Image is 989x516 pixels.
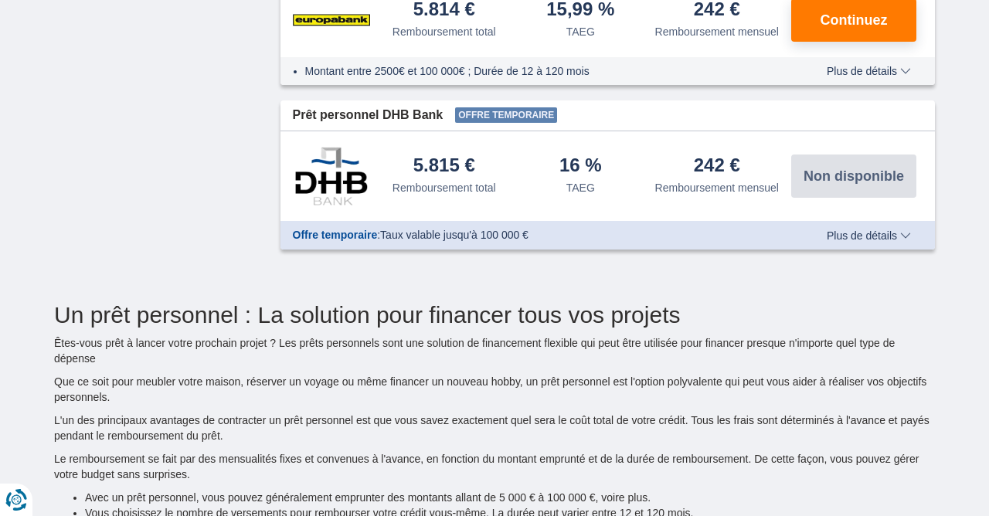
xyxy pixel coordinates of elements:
[413,156,475,177] div: 5.815 €
[293,1,370,39] img: pret personnel Europabank
[815,229,923,242] button: Plus de détails
[566,180,595,195] div: TAEG
[293,229,378,241] span: Offre temporaire
[85,490,935,505] li: Avec un prêt personnel, vous pouvez généralement emprunter des montants allant de 5 000 € à 100 0...
[827,230,911,241] span: Plus de détails
[821,13,888,27] span: Continuez
[804,169,904,183] span: Non disponible
[393,24,496,39] div: Remboursement total
[54,451,935,482] p: Le remboursement se fait par des mensualités fixes et convenues à l'avance, en fonction du montan...
[655,180,779,195] div: Remboursement mensuel
[380,229,528,241] span: Taux valable jusqu'à 100 000 €
[566,24,595,39] div: TAEG
[559,156,602,177] div: 16 %
[694,156,740,177] div: 242 €
[455,107,557,123] span: Offre temporaire
[54,374,935,405] p: Que ce soit pour meubler votre maison, réserver un voyage ou même financer un nouveau hobby, un p...
[827,66,911,76] span: Plus de détails
[54,335,935,366] p: Êtes-vous prêt à lancer votre prochain projet ? Les prêts personnels sont une solution de finance...
[54,412,935,443] p: L'un des principaux avantages de contracter un prêt personnel est que vous savez exactement quel ...
[655,24,779,39] div: Remboursement mensuel
[293,147,370,205] img: pret personnel DHB Bank
[293,107,444,124] span: Prêt personnel DHB Bank
[305,63,782,79] li: Montant entre 2500€ et 100 000€ ; Durée de 12 à 120 mois
[791,154,916,198] button: Non disponible
[393,180,496,195] div: Remboursement total
[815,65,923,77] button: Plus de détails
[280,227,794,243] div: :
[54,302,935,328] h2: Un prêt personnel : La solution pour financer tous vos projets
